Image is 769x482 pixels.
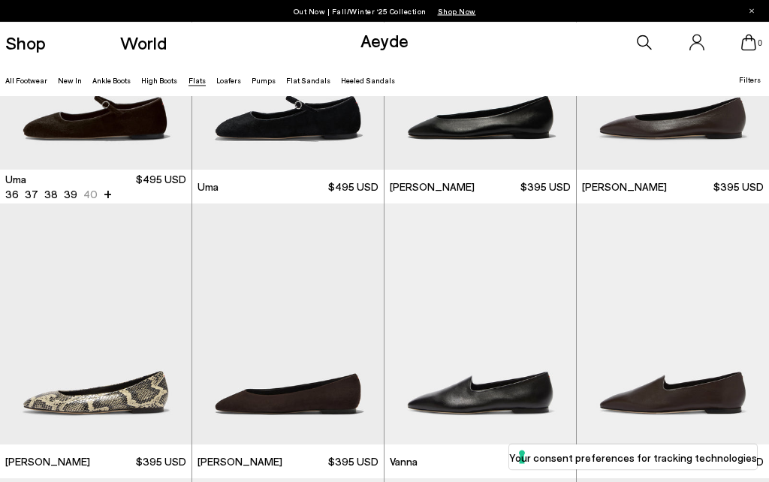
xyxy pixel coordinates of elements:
[577,170,769,204] a: [PERSON_NAME] $395 USD
[328,180,378,195] span: $495 USD
[384,445,576,479] a: Vanna $495 USD
[5,188,19,203] li: 36
[5,188,92,203] ul: variant
[5,34,46,52] a: Shop
[198,455,282,470] span: [PERSON_NAME]
[509,450,757,465] label: Your consent preferences for tracking technologies
[384,170,576,204] a: [PERSON_NAME] $395 USD
[384,204,576,445] img: Vanna Almond-Toe Loafers
[92,76,131,85] a: Ankle Boots
[390,455,418,470] span: Vanna
[136,173,186,203] span: $495 USD
[328,455,378,470] span: $395 USD
[198,180,219,195] span: Uma
[188,76,206,85] a: Flats
[216,76,241,85] a: Loafers
[5,455,90,470] span: [PERSON_NAME]
[104,186,112,203] li: +
[294,4,476,19] p: Out Now | Fall/Winter ‘25 Collection
[64,188,77,203] li: 39
[192,170,384,204] a: Uma $495 USD
[509,444,757,470] button: Your consent preferences for tracking technologies
[141,76,177,85] a: High Boots
[5,173,26,188] span: Uma
[577,204,769,445] img: Vanna Almond-Toe Loafers
[582,180,667,195] span: [PERSON_NAME]
[252,76,276,85] a: Pumps
[286,76,330,85] a: Flat Sandals
[192,445,384,479] a: [PERSON_NAME] $395 USD
[192,204,384,445] img: Ellie Suede Almond-Toe Flats
[438,7,476,16] span: Navigate to /collections/new-in
[341,76,395,85] a: Heeled Sandals
[756,39,764,47] span: 0
[741,35,756,51] a: 0
[58,76,82,85] a: New In
[44,188,58,203] li: 38
[739,75,761,84] span: Filters
[136,455,186,470] span: $395 USD
[120,34,167,52] a: World
[713,180,764,195] span: $395 USD
[390,180,475,195] span: [PERSON_NAME]
[520,180,571,195] span: $395 USD
[5,76,47,85] a: All Footwear
[25,188,38,203] li: 37
[360,29,409,51] a: Aeyde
